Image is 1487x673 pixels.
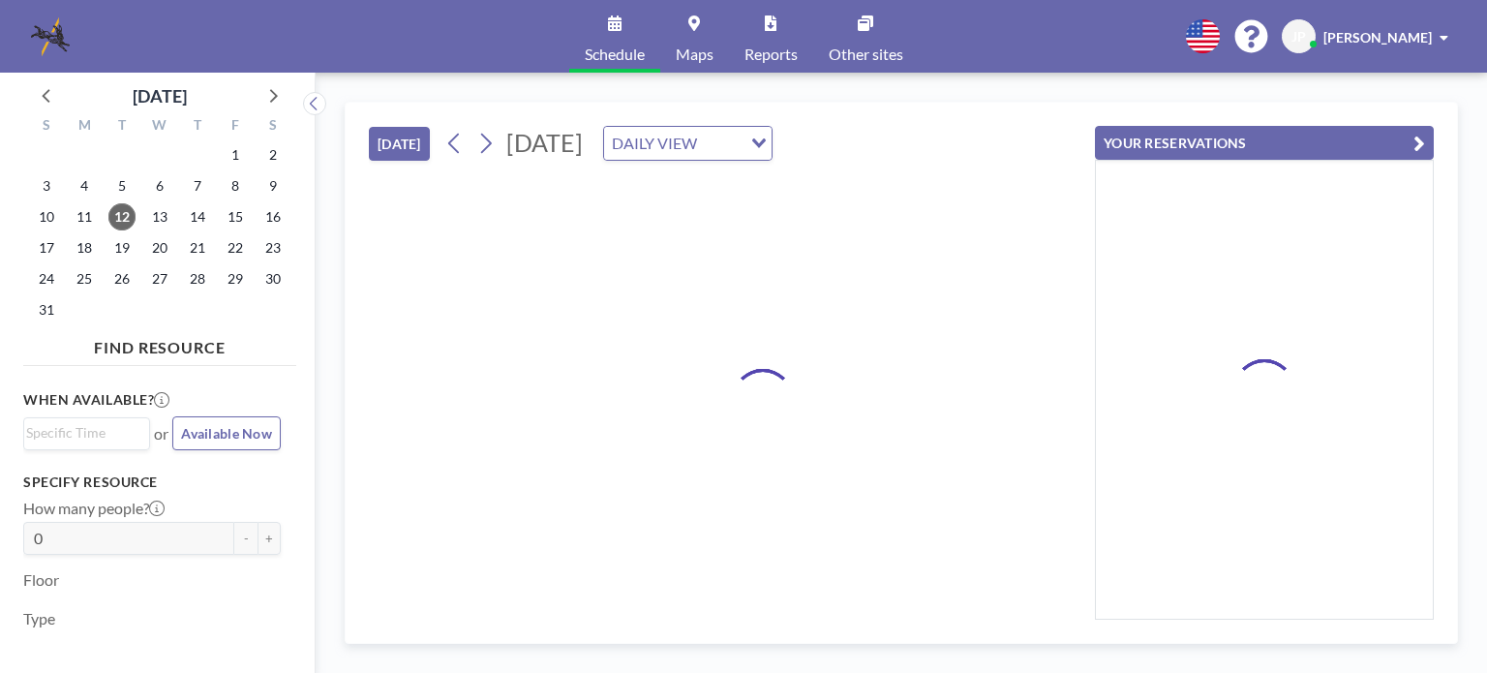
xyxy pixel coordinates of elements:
[369,127,430,161] button: [DATE]
[1291,28,1306,46] span: JP
[108,234,136,261] span: Tuesday, August 19, 2025
[33,296,60,323] span: Sunday, August 31, 2025
[1095,126,1434,160] button: YOUR RESERVATIONS
[31,17,70,56] img: organization-logo
[71,265,98,292] span: Monday, August 25, 2025
[71,234,98,261] span: Monday, August 18, 2025
[33,203,60,230] span: Sunday, August 10, 2025
[33,234,60,261] span: Sunday, August 17, 2025
[259,203,287,230] span: Saturday, August 16, 2025
[23,330,296,357] h4: FIND RESOURCE
[23,499,165,518] label: How many people?
[585,46,645,62] span: Schedule
[24,418,149,447] div: Search for option
[33,172,60,199] span: Sunday, August 3, 2025
[259,234,287,261] span: Saturday, August 23, 2025
[26,422,138,444] input: Search for option
[108,203,136,230] span: Tuesday, August 12, 2025
[108,172,136,199] span: Tuesday, August 5, 2025
[184,203,211,230] span: Thursday, August 14, 2025
[234,522,258,555] button: -
[703,131,740,156] input: Search for option
[259,172,287,199] span: Saturday, August 9, 2025
[172,416,281,450] button: Available Now
[154,424,168,444] span: or
[222,265,249,292] span: Friday, August 29, 2025
[146,172,173,199] span: Wednesday, August 6, 2025
[259,141,287,168] span: Saturday, August 2, 2025
[108,265,136,292] span: Tuesday, August 26, 2025
[506,128,583,157] span: [DATE]
[744,46,798,62] span: Reports
[71,172,98,199] span: Monday, August 4, 2025
[178,114,216,139] div: T
[222,234,249,261] span: Friday, August 22, 2025
[184,265,211,292] span: Thursday, August 28, 2025
[23,609,55,628] label: Type
[71,203,98,230] span: Monday, August 11, 2025
[184,234,211,261] span: Thursday, August 21, 2025
[604,127,772,160] div: Search for option
[259,265,287,292] span: Saturday, August 30, 2025
[104,114,141,139] div: T
[222,141,249,168] span: Friday, August 1, 2025
[146,234,173,261] span: Wednesday, August 20, 2025
[23,474,281,491] h3: Specify resource
[181,425,272,442] span: Available Now
[829,46,903,62] span: Other sites
[1323,29,1432,46] span: [PERSON_NAME]
[146,203,173,230] span: Wednesday, August 13, 2025
[216,114,254,139] div: F
[141,114,179,139] div: W
[23,570,59,590] label: Floor
[222,172,249,199] span: Friday, August 8, 2025
[222,203,249,230] span: Friday, August 15, 2025
[133,82,187,109] div: [DATE]
[184,172,211,199] span: Thursday, August 7, 2025
[146,265,173,292] span: Wednesday, August 27, 2025
[258,522,281,555] button: +
[33,265,60,292] span: Sunday, August 24, 2025
[66,114,104,139] div: M
[608,131,701,156] span: DAILY VIEW
[254,114,291,139] div: S
[676,46,713,62] span: Maps
[28,114,66,139] div: S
